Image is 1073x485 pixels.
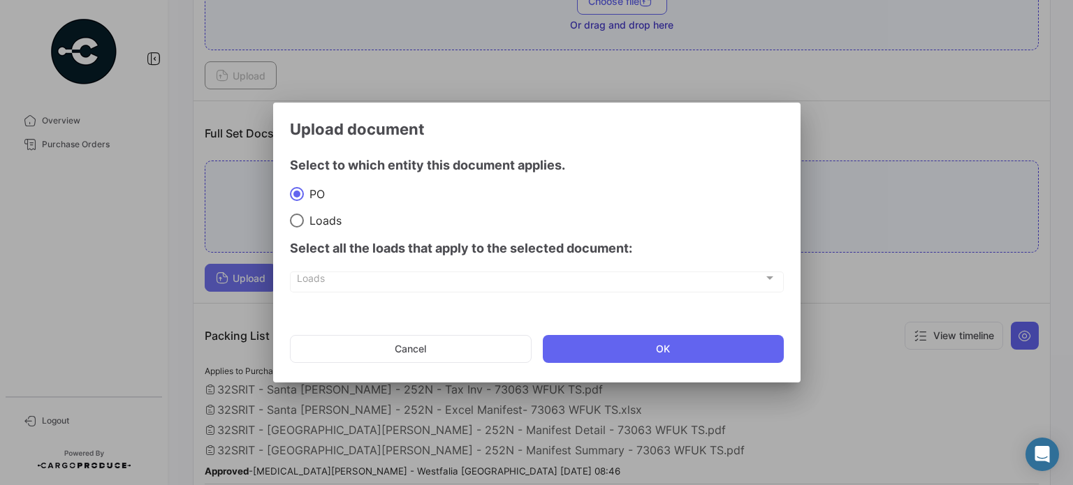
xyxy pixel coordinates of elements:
span: PO [304,187,325,201]
h4: Select all the loads that apply to the selected document: [290,239,784,258]
button: Cancel [290,335,532,363]
h4: Select to which entity this document applies. [290,156,784,175]
div: Abrir Intercom Messenger [1025,438,1059,471]
h3: Upload document [290,119,784,139]
span: Loads [304,214,342,227]
span: Loads [297,275,764,287]
button: OK [543,335,784,363]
